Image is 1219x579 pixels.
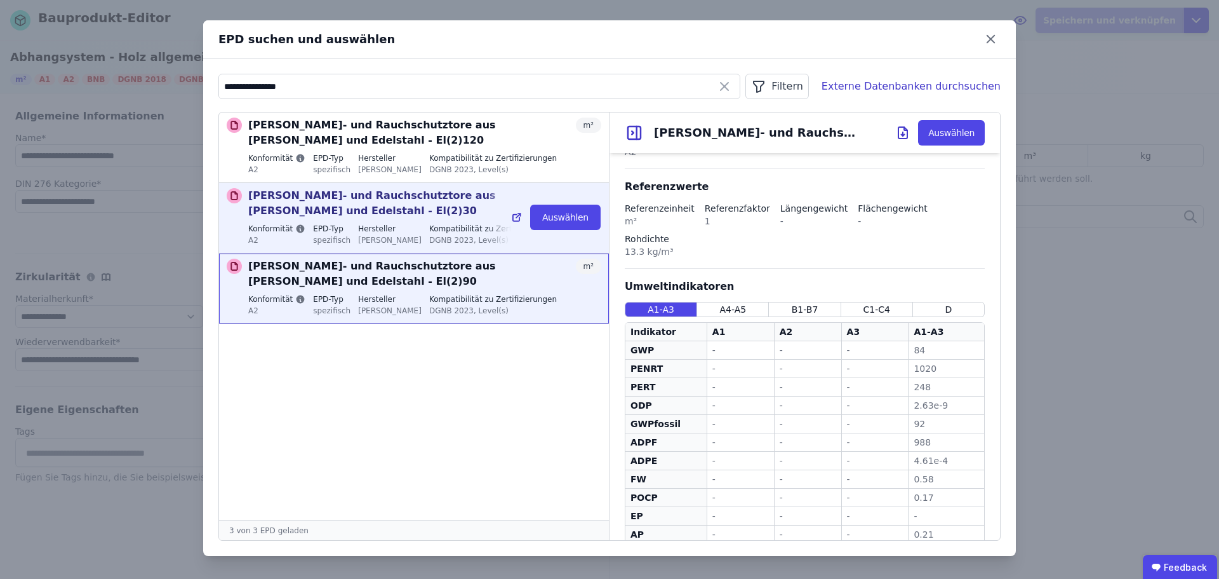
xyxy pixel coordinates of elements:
div: PERT [630,381,702,393]
label: Kompatibilität zu Zertifizierungen [429,294,557,304]
div: - [847,436,903,449]
div: m² [576,259,602,274]
div: ODP [630,399,702,412]
div: - [847,528,903,541]
div: DGNB 2023, Level(s) [429,163,557,175]
button: Filtern [745,74,808,99]
div: 84 [914,344,979,357]
div: - [780,528,836,541]
label: EPD-Typ [313,153,350,163]
div: 0.17 [914,491,979,504]
div: 92 [914,418,979,430]
div: 248 [914,381,979,393]
div: Referenzfaktor [705,202,770,215]
div: A1 [712,325,726,338]
div: m² [576,118,602,133]
div: - [847,362,903,375]
div: - [712,362,769,375]
div: - [712,528,769,541]
div: - [712,381,769,393]
div: - [847,454,903,467]
div: - [847,381,903,393]
div: - [712,399,769,412]
div: [PERSON_NAME] [358,304,422,316]
div: DGNB 2023, Level(s) [429,304,557,316]
div: - [847,510,903,522]
label: EPD-Typ [313,294,350,304]
span: A1-A3 [648,303,674,316]
label: Hersteller [358,224,422,234]
label: Konformität [248,224,305,234]
div: - [712,344,769,357]
div: - [780,510,836,522]
div: 988 [914,436,979,449]
div: A2 [780,325,793,338]
div: EPD suchen und auswählen [218,31,981,48]
div: - [780,362,836,375]
span: C1-C4 [863,303,890,316]
div: 1020 [914,362,979,375]
label: Hersteller [358,294,422,304]
div: Externe Datenbanken durchsuchen [822,79,1001,94]
div: 13.3 kg/m³ [625,245,674,258]
div: - [780,381,836,393]
div: ADPF [630,436,702,449]
div: - [780,436,836,449]
label: Konformität [248,153,305,163]
div: Umweltindikatoren [625,279,985,294]
span: D [945,303,952,316]
div: 4.61e-4 [914,454,979,467]
span: B1-B7 [792,303,818,316]
div: - [780,344,836,357]
div: spezifisch [313,304,350,316]
div: - [712,473,769,486]
p: [PERSON_NAME]- und Rauchschutztore aus [PERSON_NAME] und Edelstahl - El(2)120 [248,118,576,148]
div: [PERSON_NAME] [358,234,422,245]
div: Referenzeinheit [625,202,695,215]
button: Auswählen [918,120,985,146]
div: Längengewicht [780,202,848,215]
div: A2 [248,234,305,245]
p: [PERSON_NAME]- und Rauchschutztore aus [PERSON_NAME] und Edelstahl - El(2)30 [248,188,576,219]
div: - [712,491,769,504]
div: Indikator [630,325,676,338]
div: Rohdichte [625,233,674,245]
div: Flächengewicht [858,202,927,215]
div: 3 von 3 EPD geladen [219,520,609,540]
div: GWPfossil [630,418,702,430]
div: - [847,399,903,412]
div: PENRT [630,362,702,375]
div: - [780,454,836,467]
div: GWP [630,344,702,357]
div: - [712,454,769,467]
div: - [847,491,903,504]
label: EPD-Typ [313,224,350,234]
div: A3 [847,325,860,338]
div: - [847,473,903,486]
div: spezifisch [313,163,350,175]
div: spezifisch [313,234,350,245]
span: A4-A5 [719,303,746,316]
div: - [847,418,903,430]
div: A1-A3 [914,325,943,338]
div: AP [630,528,702,541]
label: Kompatibilität zu Zertifizierungen [429,224,557,234]
div: DGNB 2023, Level(s) [429,234,557,245]
div: FW [630,473,702,486]
div: A2 [248,163,305,175]
div: 2.63e-9 [914,399,979,412]
div: 1 [705,215,770,228]
div: A2 [248,304,305,316]
div: - [712,510,769,522]
div: - [712,436,769,449]
label: Kompatibilität zu Zertifizierungen [429,153,557,163]
div: m² [625,215,695,228]
div: - [847,344,903,357]
div: - [780,473,836,486]
button: Auswählen [530,205,601,230]
label: Konformität [248,294,305,304]
div: 0.21 [914,528,979,541]
label: Hersteller [358,153,422,163]
div: - [712,418,769,430]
